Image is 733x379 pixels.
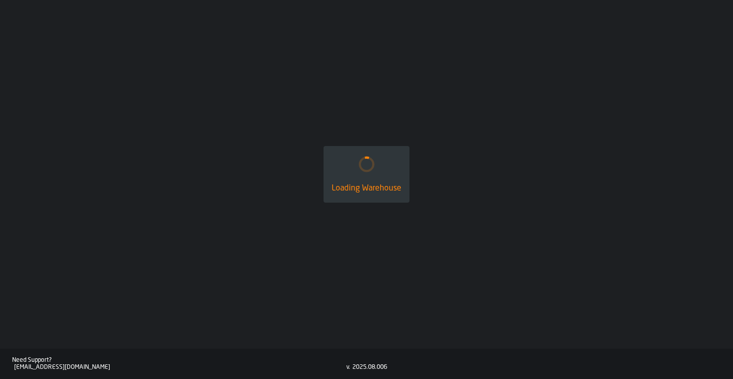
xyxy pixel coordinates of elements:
div: [EMAIL_ADDRESS][DOMAIN_NAME] [14,364,346,371]
div: 2025.08.006 [352,364,387,371]
div: Loading Warehouse [332,182,401,195]
a: Need Support?[EMAIL_ADDRESS][DOMAIN_NAME] [12,357,346,371]
div: v. [346,364,350,371]
div: Need Support? [12,357,346,364]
